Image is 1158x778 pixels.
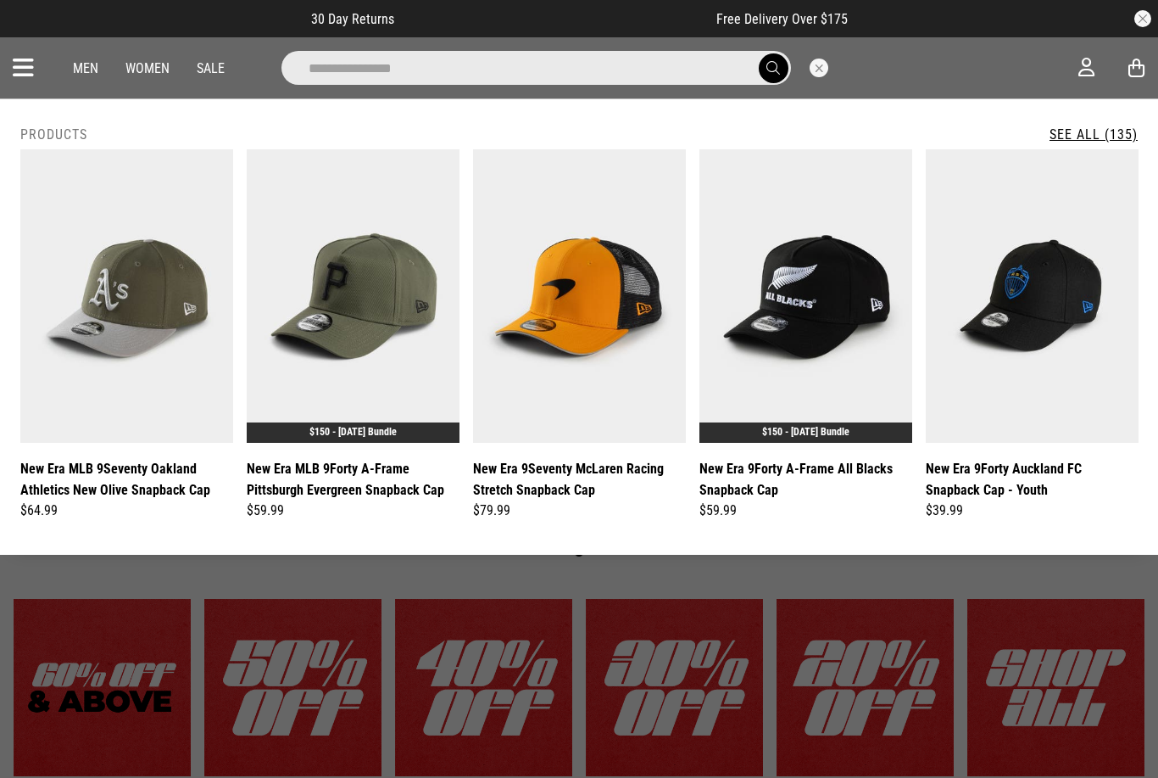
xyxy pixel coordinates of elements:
a: Women [125,60,170,76]
h2: Products [20,126,87,143]
img: New Era Mlb 9forty A-frame Pittsburgh Evergreen Snapback Cap in Green [247,149,459,443]
button: Close search [810,59,828,77]
a: New Era MLB 9Seventy Oakland Athletics New Olive Snapback Cap [20,458,233,501]
div: $39.99 [926,501,1139,521]
img: New Era Mlb 9seventy Oakland Athletics New Olive Snapback Cap in Green [20,149,233,443]
span: Free Delivery Over $175 [716,11,848,27]
span: 30 Day Returns [311,11,394,27]
img: New Era 9forty Auckland Fc Snapback Cap - Youth in Black [926,149,1139,443]
a: New Era 9Forty A-Frame All Blacks Snapback Cap [699,458,912,501]
a: $150 - [DATE] Bundle [762,426,849,438]
iframe: Customer reviews powered by Trustpilot [428,10,682,27]
div: $59.99 [247,501,459,521]
button: Open LiveChat chat widget [14,7,64,58]
a: New Era MLB 9Forty A-Frame Pittsburgh Evergreen Snapback Cap [247,458,459,501]
div: $64.99 [20,501,233,521]
a: $150 - [DATE] Bundle [309,426,397,438]
div: $59.99 [699,501,912,521]
a: See All (135) [1049,126,1138,143]
a: New Era 9Seventy McLaren Racing Stretch Snapback Cap [473,458,686,501]
img: New Era 9forty A-frame All Blacks Snapback Cap in Black [699,149,912,443]
a: Sale [197,60,225,76]
a: New Era 9Forty Auckland FC Snapback Cap - Youth [926,458,1139,501]
div: $79.99 [473,501,686,521]
img: New Era 9seventy Mclaren Racing Stretch Snapback Cap in Orange [473,149,686,443]
a: Men [73,60,98,76]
